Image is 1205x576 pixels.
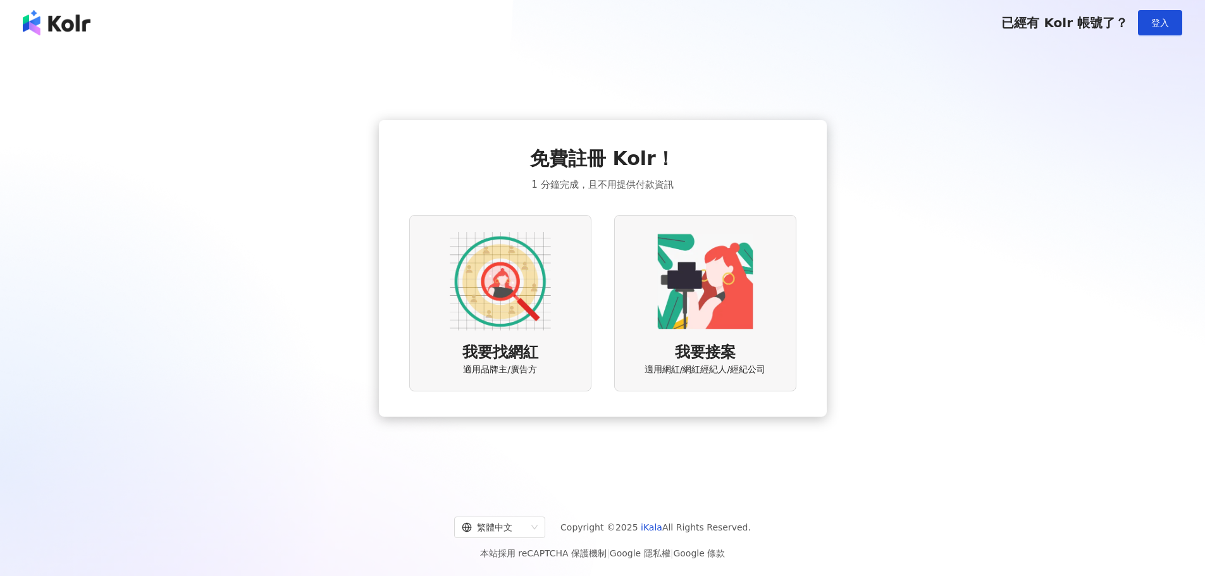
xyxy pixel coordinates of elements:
img: KOL identity option [655,231,756,332]
img: logo [23,10,90,35]
img: AD identity option [450,231,551,332]
button: 登入 [1138,10,1182,35]
span: 登入 [1151,18,1169,28]
div: 繁體中文 [462,517,526,537]
span: 本站採用 reCAPTCHA 保護機制 [480,546,725,561]
span: 1 分鐘完成，且不用提供付款資訊 [531,177,673,192]
a: Google 條款 [673,548,725,558]
span: 我要找網紅 [462,342,538,364]
span: 適用品牌主/廣告方 [463,364,537,376]
span: Copyright © 2025 All Rights Reserved. [560,520,751,535]
span: | [670,548,674,558]
a: iKala [641,522,662,532]
span: | [607,548,610,558]
span: 免費註冊 Kolr！ [530,145,675,172]
span: 我要接案 [675,342,736,364]
span: 已經有 Kolr 帳號了？ [1001,15,1128,30]
a: Google 隱私權 [610,548,670,558]
span: 適用網紅/網紅經紀人/經紀公司 [645,364,765,376]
